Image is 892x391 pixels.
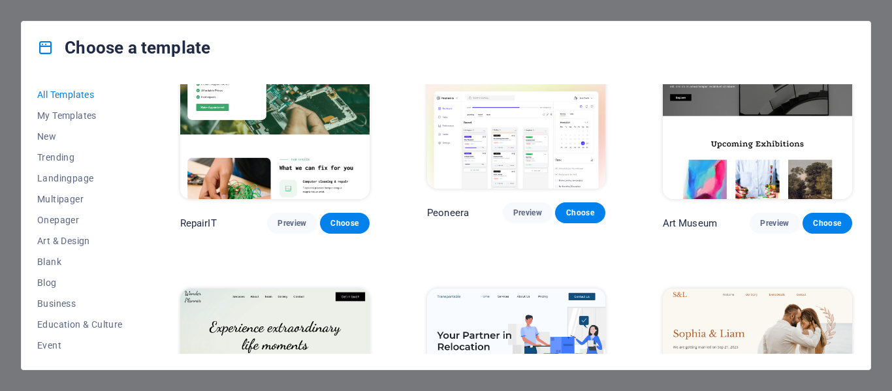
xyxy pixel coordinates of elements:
[37,210,123,230] button: Onepager
[37,236,123,246] span: Art & Design
[37,340,123,351] span: Event
[37,147,123,168] button: Trending
[760,218,789,228] span: Preview
[803,213,852,234] button: Choose
[37,173,123,183] span: Landingpage
[37,110,123,121] span: My Templates
[513,208,542,218] span: Preview
[750,213,799,234] button: Preview
[555,202,605,223] button: Choose
[427,206,469,219] p: Peoneera
[565,208,594,218] span: Choose
[663,25,852,200] img: Art Museum
[503,202,552,223] button: Preview
[37,84,123,105] button: All Templates
[37,293,123,314] button: Business
[330,218,359,228] span: Choose
[427,25,605,189] img: Peoneera
[278,218,306,228] span: Preview
[320,213,370,234] button: Choose
[37,314,123,335] button: Education & Culture
[37,335,123,356] button: Event
[37,319,123,330] span: Education & Culture
[180,217,217,230] p: RepairIT
[663,217,717,230] p: Art Museum
[37,257,123,267] span: Blank
[37,272,123,293] button: Blog
[180,25,370,200] img: RepairIT
[813,218,842,228] span: Choose
[37,298,123,309] span: Business
[37,37,210,58] h4: Choose a template
[37,277,123,288] span: Blog
[37,152,123,163] span: Trending
[37,215,123,225] span: Onepager
[37,189,123,210] button: Multipager
[37,168,123,189] button: Landingpage
[37,194,123,204] span: Multipager
[37,131,123,142] span: New
[37,105,123,126] button: My Templates
[37,230,123,251] button: Art & Design
[37,251,123,272] button: Blank
[267,213,317,234] button: Preview
[37,89,123,100] span: All Templates
[37,126,123,147] button: New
